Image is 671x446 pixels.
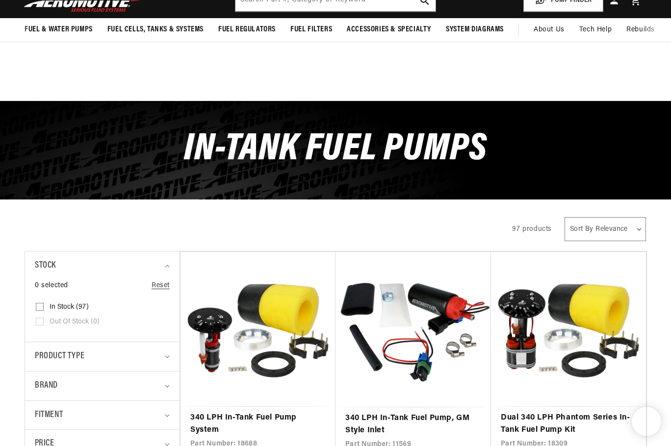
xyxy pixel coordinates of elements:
summary: Tech Help [572,18,619,42]
span: Fuel & Water Pumps [25,25,93,35]
span: Product type [35,349,84,364]
span: Stock [35,259,56,273]
a: Dual 340 LPH Phantom Series In-Tank Fuel Pump Kit [501,412,636,437]
span: 97 products [512,225,552,233]
summary: Fuel Regulators [211,18,283,41]
summary: System Diagrams [439,18,511,41]
span: 0 selected [35,280,68,291]
span: Fuel Regulators [218,25,276,35]
a: 340 LPH In-Tank Fuel Pump System [190,412,326,437]
span: Rebuilds [626,25,655,35]
span: In stock (97) [50,303,89,312]
summary: Brand (0 selected) [35,372,170,400]
summary: Fuel Filters [283,18,339,41]
span: Out of stock (0) [50,318,100,326]
span: Brand [35,379,58,393]
span: Fuel Filters [290,25,332,35]
summary: Stock (0 selected) [35,251,170,280]
summary: Product type (0 selected) [35,342,170,371]
span: Accessories & Specialty [347,25,431,35]
a: Reset [152,280,170,291]
summary: Fuel & Water Pumps [17,18,100,41]
span: Tech Help [579,25,612,35]
summary: Fitment (0 selected) [35,401,170,430]
a: About Us [526,18,572,42]
a: 340 LPH In-Tank Fuel Pump, GM Style Inlet [345,412,481,437]
span: Fuel Cells, Tanks & Systems [107,25,204,35]
summary: Rebuilds [619,18,662,42]
span: Fitment [35,408,63,422]
summary: Accessories & Specialty [339,18,439,41]
summary: Fuel Cells, Tanks & Systems [100,18,211,41]
span: System Diagrams [446,25,504,35]
span: In-Tank Fuel Pumps [184,130,487,169]
span: About Us [534,26,565,33]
